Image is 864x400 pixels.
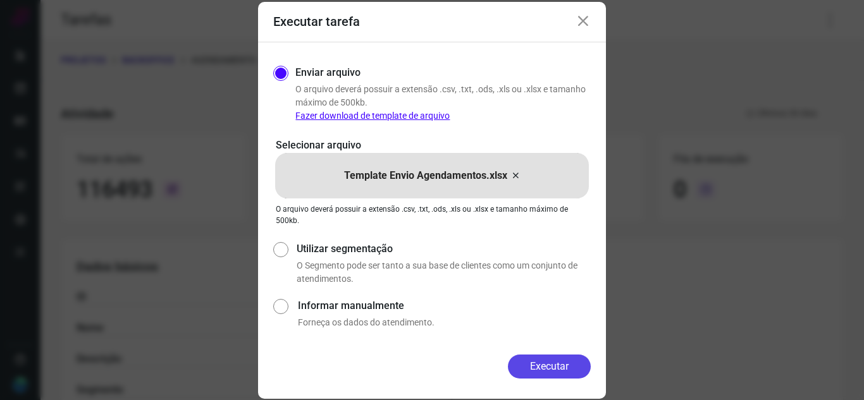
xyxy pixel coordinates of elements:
[297,259,591,286] p: O Segmento pode ser tanto a sua base de clientes como um conjunto de atendimentos.
[295,83,591,123] p: O arquivo deverá possuir a extensão .csv, .txt, .ods, .xls ou .xlsx e tamanho máximo de 500kb.
[295,111,450,121] a: Fazer download de template de arquivo
[273,14,360,29] h3: Executar tarefa
[276,203,588,226] p: O arquivo deverá possuir a extensão .csv, .txt, .ods, .xls ou .xlsx e tamanho máximo de 500kb.
[297,241,591,257] label: Utilizar segmentação
[298,316,591,329] p: Forneça os dados do atendimento.
[276,138,588,153] p: Selecionar arquivo
[508,355,591,379] button: Executar
[298,298,591,313] label: Informar manualmente
[344,168,507,183] p: Template Envio Agendamentos.xlsx
[295,65,361,80] label: Enviar arquivo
